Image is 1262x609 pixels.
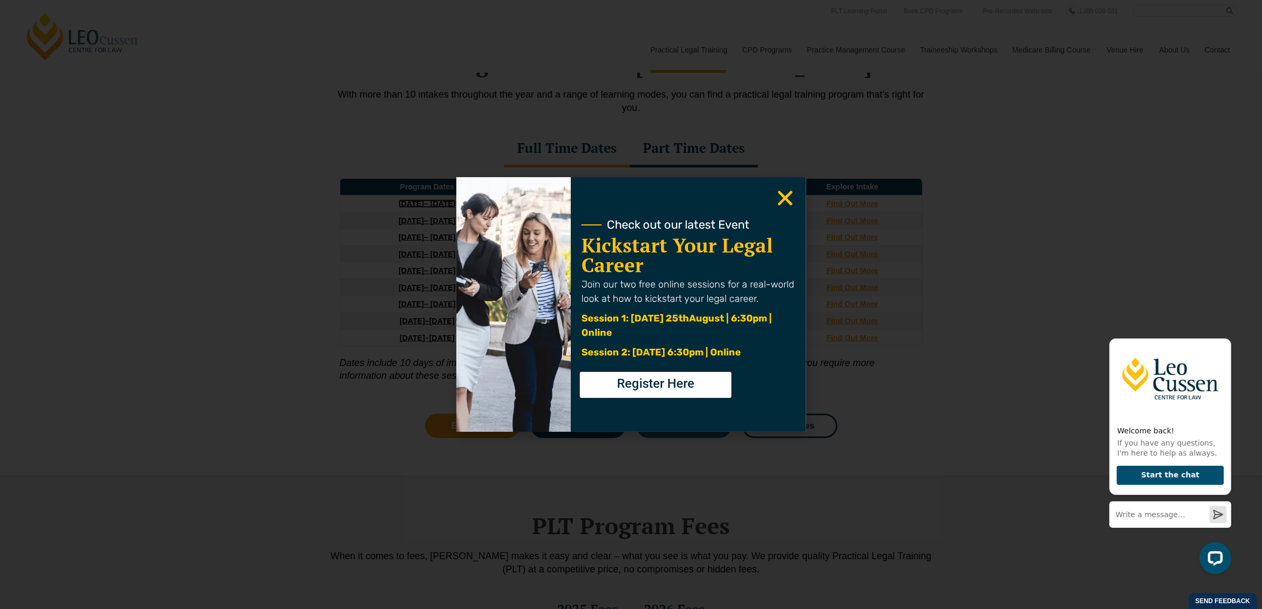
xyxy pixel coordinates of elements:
span: th [678,312,689,324]
span: Join our two free online sessions for a real-world look at how to kickstart your legal career. [581,279,794,304]
a: Register Here [580,372,731,398]
span: Session 2: [DATE] 6:30pm | Online [581,346,741,358]
iframe: LiveChat chat widget [1101,318,1235,582]
span: Check out our latest Event [607,219,749,231]
span: Register Here [617,377,694,390]
span: Session 1: [DATE] 25 [581,312,678,324]
a: Kickstart Your Legal Career [581,232,773,278]
a: Close [775,188,796,208]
